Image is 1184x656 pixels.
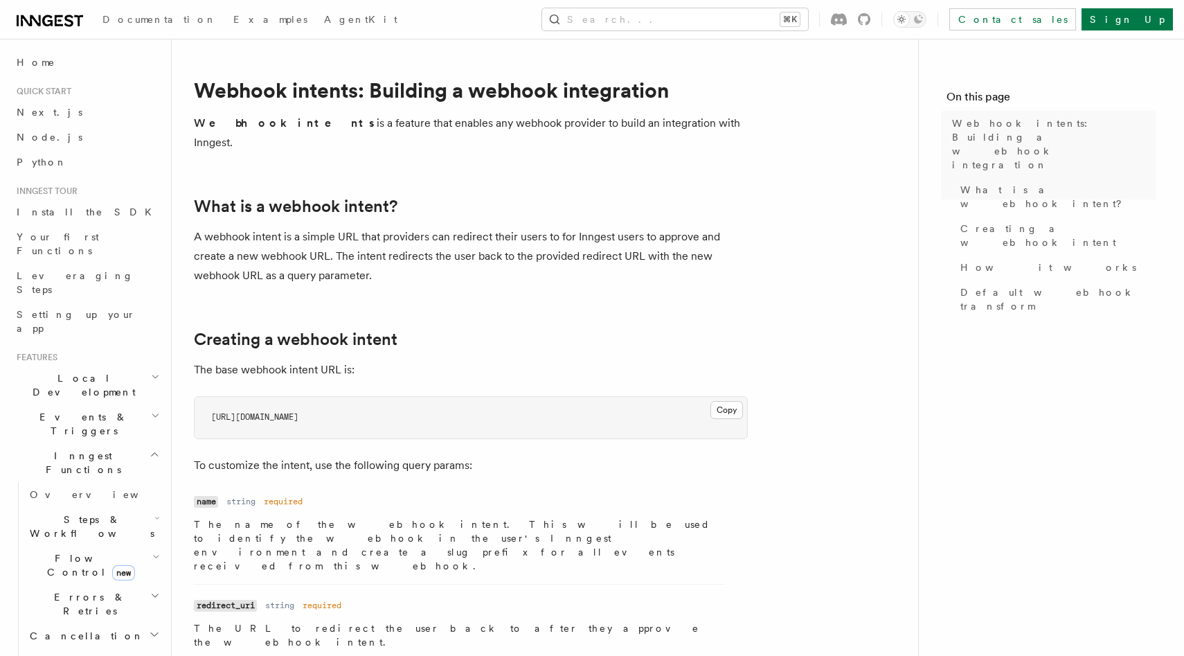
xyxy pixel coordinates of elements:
[24,623,163,648] button: Cancellation
[225,4,316,37] a: Examples
[542,8,808,30] button: Search...⌘K
[11,224,163,263] a: Your first Functions
[24,513,154,540] span: Steps & Workflows
[24,585,163,623] button: Errors & Retries
[955,255,1156,280] a: How it works
[17,157,67,168] span: Python
[17,231,99,256] span: Your first Functions
[316,4,406,37] a: AgentKit
[947,111,1156,177] a: Webhook intents: Building a webhook integration
[194,330,397,349] a: Creating a webhook intent
[17,270,134,295] span: Leveraging Steps
[949,8,1076,30] a: Contact sales
[194,517,726,573] p: The name of the webhook intent. This will be used to identify the webhook in the user's Inngest e...
[233,14,307,25] span: Examples
[780,12,800,26] kbd: ⌘K
[960,183,1156,211] span: What is a webhook intent?
[24,590,150,618] span: Errors & Retries
[102,14,217,25] span: Documentation
[24,551,152,579] span: Flow Control
[303,600,341,611] dd: required
[955,177,1156,216] a: What is a webhook intent?
[11,352,57,363] span: Features
[194,114,748,152] p: is a feature that enables any webhook provider to build an integration with Inngest.
[265,600,294,611] dd: string
[194,78,748,103] h1: Webhook intents: Building a webhook integration
[11,50,163,75] a: Home
[194,227,748,285] p: A webhook intent is a simple URL that providers can redirect their users to for Inngest users to ...
[211,412,298,422] code: [URL][DOMAIN_NAME]
[24,507,163,546] button: Steps & Workflows
[11,200,163,224] a: Install the SDK
[17,309,136,334] span: Setting up your app
[24,482,163,507] a: Overview
[947,89,1156,111] h4: On this page
[11,100,163,125] a: Next.js
[11,443,163,482] button: Inngest Functions
[11,150,163,175] a: Python
[17,206,160,218] span: Install the SDK
[11,405,163,443] button: Events & Triggers
[17,132,82,143] span: Node.js
[11,449,150,477] span: Inngest Functions
[960,222,1156,249] span: Creating a webhook intent
[94,4,225,37] a: Documentation
[710,401,743,419] button: Copy
[11,366,163,405] button: Local Development
[30,489,172,500] span: Overview
[893,11,926,28] button: Toggle dark mode
[11,302,163,341] a: Setting up your app
[24,629,144,643] span: Cancellation
[194,600,257,612] code: redirect_uri
[194,360,748,380] p: The base webhook intent URL is:
[960,285,1156,313] span: Default webhook transform
[324,14,397,25] span: AgentKit
[194,621,726,649] p: The URL to redirect the user back to after they approve the webhook intent.
[17,55,55,69] span: Home
[24,546,163,585] button: Flow Controlnew
[11,263,163,302] a: Leveraging Steps
[194,456,748,475] p: To customize the intent, use the following query params:
[11,186,78,197] span: Inngest tour
[194,116,377,130] strong: Webhook intents
[955,280,1156,319] a: Default webhook transform
[226,496,255,507] dd: string
[955,216,1156,255] a: Creating a webhook intent
[960,260,1136,274] span: How it works
[194,197,397,216] a: What is a webhook intent?
[11,371,151,399] span: Local Development
[194,496,218,508] code: name
[112,565,135,580] span: new
[11,125,163,150] a: Node.js
[952,116,1156,172] span: Webhook intents: Building a webhook integration
[11,86,71,97] span: Quick start
[11,410,151,438] span: Events & Triggers
[17,107,82,118] span: Next.js
[264,496,303,507] dd: required
[1082,8,1173,30] a: Sign Up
